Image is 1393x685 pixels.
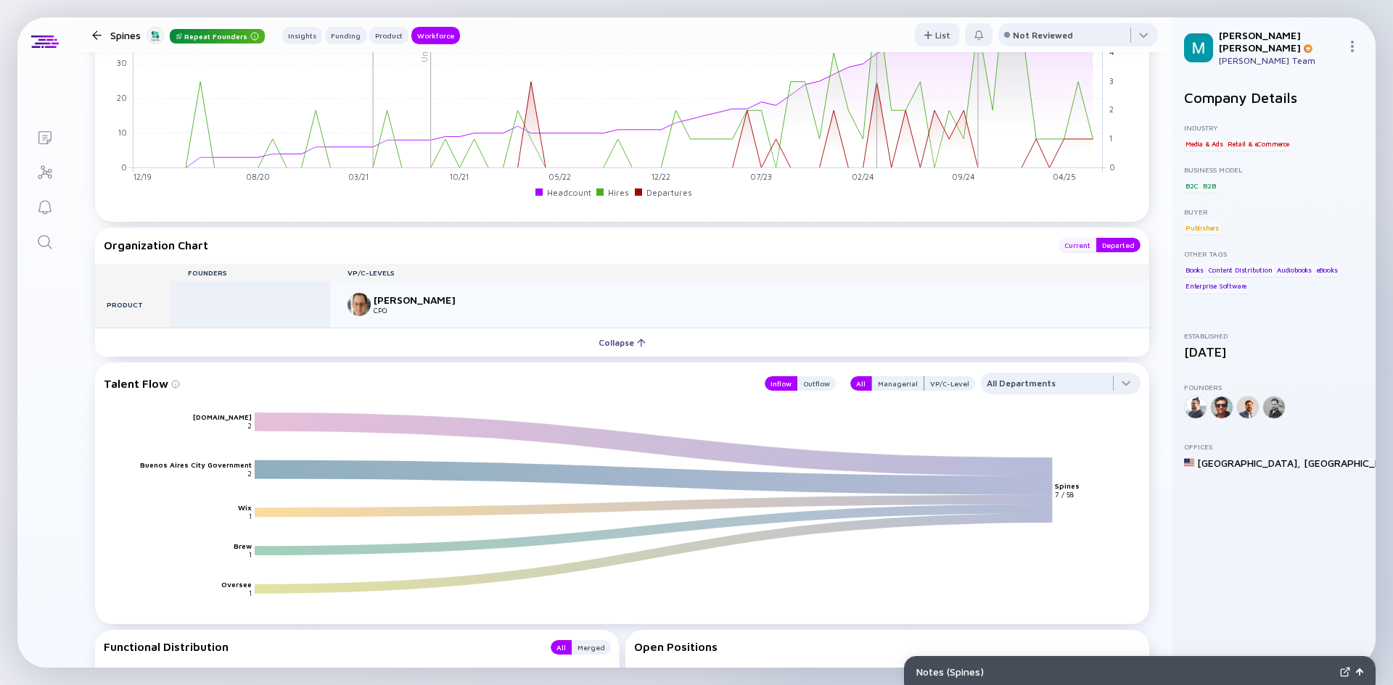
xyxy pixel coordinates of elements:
tspan: 1 [1109,133,1112,143]
tspan: 20 [117,93,127,102]
button: Collapse [95,328,1149,357]
div: Publishers [1184,220,1220,235]
a: Lists [17,119,72,154]
text: [DOMAIN_NAME] [193,412,252,421]
div: Workforce [411,28,460,43]
tspan: 2 [1109,104,1114,114]
img: Open Notes [1356,668,1363,676]
img: United States Flag [1184,457,1194,468]
div: [PERSON_NAME] Team [1219,55,1341,66]
tspan: 4 [1109,47,1114,57]
button: All [850,376,871,391]
button: Managerial [871,376,924,391]
div: Spines [110,26,265,44]
div: Funding [325,28,366,43]
tspan: 0 [121,162,127,171]
div: CPO [374,306,469,315]
button: Merged [572,640,611,655]
text: Brew [234,541,252,550]
tspan: 0 [1109,162,1115,171]
div: Notes ( Spines ) [916,665,1334,678]
button: VP/C-Level [924,376,975,391]
button: Outflow [797,376,836,391]
div: 12 [353,666,388,677]
div: Content Distribution [1207,262,1274,277]
a: Investor Map [17,154,72,188]
div: VP/C-Levels [330,268,1149,277]
tspan: 07/23 [750,172,772,181]
div: B2C [1184,178,1199,193]
button: Departed [1096,238,1141,252]
div: [DATE] [1184,344,1364,360]
div: Talent Flow [104,373,750,394]
text: 1 [249,550,252,559]
button: Product [369,27,408,44]
button: Current [1059,238,1096,252]
div: Offices [1184,442,1364,451]
div: Business Model [1184,165,1364,174]
text: Buenos Aires City Government [140,460,252,469]
tspan: 02/24 [852,172,874,181]
div: Open Positions [634,640,1141,653]
div: Repeat Founders [170,29,265,43]
div: Inflow [765,376,797,391]
tspan: 10/21 [450,172,469,181]
div: List [915,24,959,46]
div: Founders [1184,383,1364,391]
button: Funding [325,27,366,44]
text: 2 [247,421,252,430]
div: Not Reviewed [1013,30,1073,41]
div: Books [1184,262,1205,277]
tspan: 03/21 [348,172,369,181]
tspan: 09/24 [952,172,975,181]
tspan: 12/19 [133,172,152,181]
img: Michael Kellman picture [348,293,371,316]
div: Enterprise Software [1184,279,1248,294]
button: Insights [282,27,322,44]
tspan: 08/20 [246,172,270,181]
div: [PERSON_NAME] [PERSON_NAME] [1219,29,1341,54]
div: Product [95,281,170,328]
div: Industry [1184,123,1364,132]
text: Wix [238,503,252,512]
div: R&D [246,666,348,677]
div: Organization Chart [104,238,1044,252]
button: All [551,640,572,655]
a: Search [17,223,72,258]
button: List [915,23,959,46]
text: 1 [249,512,252,520]
text: Oversee [221,580,252,589]
text: 1 [249,589,252,597]
div: 20.7% [394,666,429,677]
img: Menu [1347,41,1358,52]
button: Workforce [411,27,460,44]
div: Established [1184,331,1364,340]
img: Mordechai Profile Picture [1184,33,1213,62]
div: Buyer [1184,207,1364,216]
div: Insights [282,28,322,43]
div: [PERSON_NAME] [374,294,469,306]
div: eBooks [1315,262,1339,277]
div: Product [369,28,408,43]
img: Expand Notes [1340,667,1350,677]
a: Reminders [17,188,72,223]
div: Other Tags [1184,249,1364,258]
div: Audiobooks [1275,262,1313,277]
tspan: 30 [117,58,127,67]
div: Retail & eCommerce [1226,136,1290,151]
div: Collapse [590,331,654,354]
div: Managerial [872,376,924,391]
text: 2 [247,469,252,478]
tspan: 10 [118,127,127,136]
div: Media & Ads [1184,136,1225,151]
tspan: 04/25 [1053,172,1076,181]
h2: Company Details [1184,89,1364,106]
tspan: 05/22 [548,172,571,181]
